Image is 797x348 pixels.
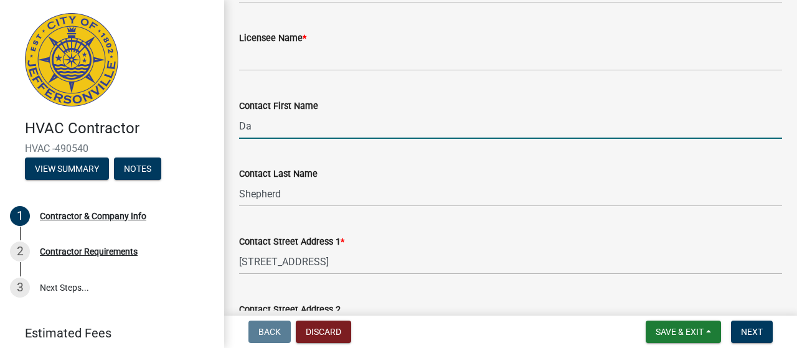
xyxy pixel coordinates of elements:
[114,164,161,174] wm-modal-confirm: Notes
[656,327,704,337] span: Save & Exit
[239,170,318,179] label: Contact Last Name
[239,238,344,247] label: Contact Street Address 1
[114,158,161,180] button: Notes
[646,321,721,343] button: Save & Exit
[25,164,109,174] wm-modal-confirm: Summary
[239,306,341,314] label: Contact Street Address 2
[25,143,199,154] span: HVAC -490540
[741,327,763,337] span: Next
[25,13,118,106] img: City of Jeffersonville, Indiana
[239,34,306,43] label: Licensee Name
[239,102,318,111] label: Contact First Name
[40,212,146,220] div: Contractor & Company Info
[40,247,138,256] div: Contractor Requirements
[248,321,291,343] button: Back
[258,327,281,337] span: Back
[25,158,109,180] button: View Summary
[10,321,204,346] a: Estimated Fees
[10,278,30,298] div: 3
[296,321,351,343] button: Discard
[10,206,30,226] div: 1
[10,242,30,261] div: 2
[25,120,214,138] h4: HVAC Contractor
[731,321,773,343] button: Next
